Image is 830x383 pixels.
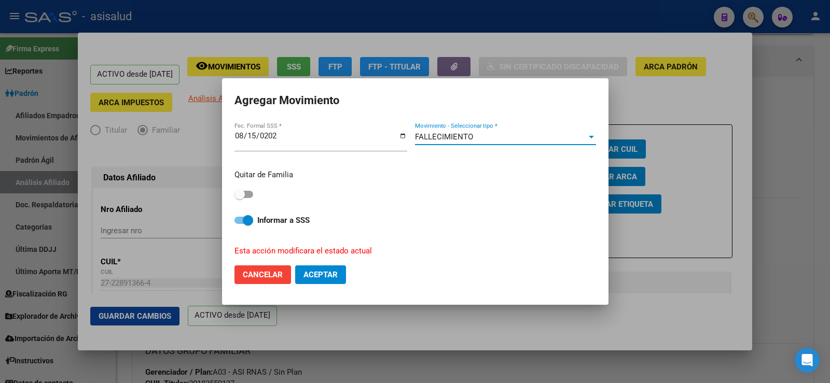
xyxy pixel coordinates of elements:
h2: Agregar Movimiento [234,91,596,110]
div: Open Intercom Messenger [795,348,820,373]
span: Aceptar [303,270,338,279]
p: Esta acción modificara el estado actual [234,245,584,257]
p: Quitar de Familia [234,169,596,181]
button: Aceptar [295,265,346,284]
strong: Informar a SSS [257,216,310,225]
span: Cancelar [243,270,283,279]
button: Cancelar [234,265,291,284]
span: FALLECIMIENTO [415,132,473,141]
